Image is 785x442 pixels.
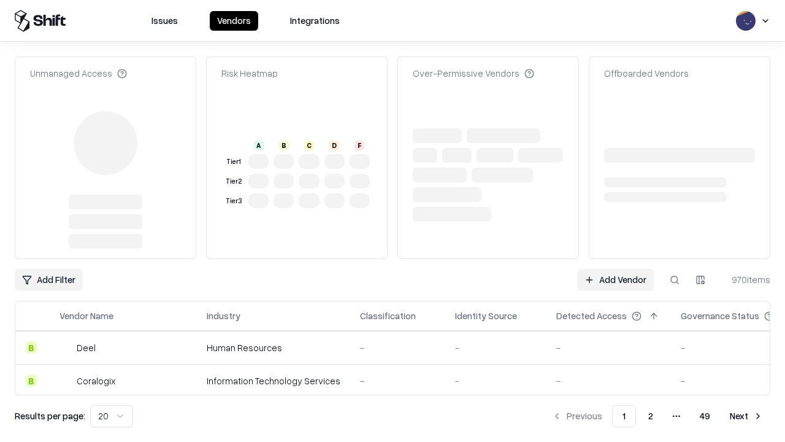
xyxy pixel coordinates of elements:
div: Risk Heatmap [221,67,278,80]
div: - [556,341,661,354]
div: Industry [207,309,240,322]
button: 1 [612,405,636,427]
div: - [556,374,661,387]
div: Over-Permissive Vendors [413,67,534,80]
div: B [279,141,289,150]
button: 2 [638,405,663,427]
div: Tier 1 [224,157,243,167]
div: Offboarded Vendors [604,67,689,80]
p: Results per page: [15,409,85,422]
div: Deel [77,341,96,354]
div: Classification [360,309,416,322]
nav: pagination [545,405,770,427]
div: Coralogix [77,374,115,387]
div: Identity Source [455,309,517,322]
img: Deel [59,341,72,354]
div: - [360,341,435,354]
button: Vendors [210,11,258,31]
div: Tier 3 [224,196,243,206]
button: Issues [144,11,185,31]
div: Governance Status [681,309,759,322]
div: Human Resources [207,341,340,354]
div: Tier 2 [224,176,243,187]
a: Add Vendor [577,269,654,291]
div: B [25,341,37,354]
div: B [25,374,37,387]
button: Add Filter [15,269,83,291]
div: Information Technology Services [207,374,340,387]
div: - [455,341,537,354]
button: Next [722,405,770,427]
img: Coralogix [59,374,72,387]
div: C [304,141,314,150]
div: - [360,374,435,387]
div: - [455,374,537,387]
div: Vendor Name [59,309,113,322]
button: Integrations [283,11,347,31]
div: A [254,141,264,150]
div: Detected Access [556,309,627,322]
div: Unmanaged Access [30,67,127,80]
button: 49 [690,405,720,427]
div: D [329,141,339,150]
div: F [354,141,364,150]
div: 970 items [721,273,770,286]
